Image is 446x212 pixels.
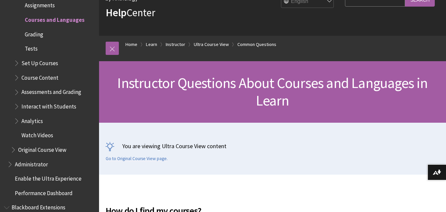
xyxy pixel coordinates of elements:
a: Common Questions [237,40,276,49]
span: Original Course View [18,144,66,153]
span: Set Up Courses [21,58,58,66]
a: Instructor [166,40,185,49]
strong: Help [106,6,126,19]
span: Grading [25,29,43,38]
span: Administrator [15,159,48,168]
span: Blackboard Extensions [12,202,65,211]
span: Courses and Languages [25,14,85,23]
span: Enable the Ultra Experience [15,173,82,182]
span: Tests [25,43,38,52]
span: Assessments and Grading [21,87,81,96]
a: Ultra Course View [194,40,229,49]
p: You are viewing Ultra Course View content [106,142,439,150]
a: HelpCenter [106,6,155,19]
span: Watch Videos [21,130,53,139]
span: Interact with Students [21,101,76,110]
span: Performance Dashboard [15,188,73,196]
span: Course Content [21,72,58,81]
a: Home [125,40,137,49]
a: Learn [146,40,157,49]
span: Instructor Questions About Courses and Languages in Learn [117,74,428,109]
a: Go to Original Course View page. [106,156,168,162]
span: Analytics [21,115,43,124]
